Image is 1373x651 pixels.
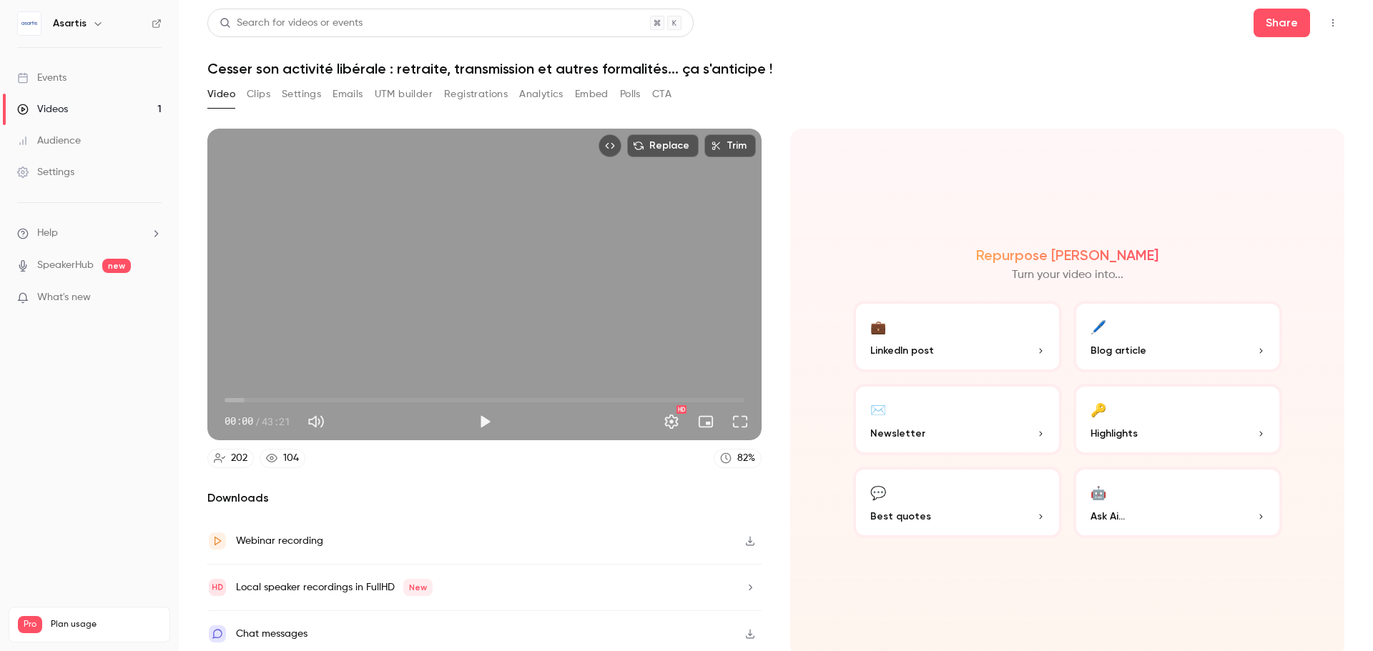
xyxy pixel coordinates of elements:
[225,414,290,429] div: 00:00
[519,83,564,106] button: Analytics
[231,451,247,466] div: 202
[737,451,755,466] div: 82 %
[102,259,131,273] span: new
[236,532,323,550] div: Webinar recording
[207,60,1344,77] h1: Cesser son activité libérale : retraite, transmission et autres formalités... ça s'anticipe !
[17,165,74,179] div: Settings
[870,509,931,524] span: Best quotes
[37,226,58,241] span: Help
[627,134,699,157] button: Replace
[260,449,305,468] a: 104
[220,16,363,31] div: Search for videos or events
[247,83,270,106] button: Clips
[870,426,925,441] span: Newsletter
[333,83,363,106] button: Emails
[704,134,756,157] button: Trim
[53,16,87,31] h6: Asartis
[1073,467,1282,538] button: 🤖Ask Ai...
[620,83,641,106] button: Polls
[18,12,41,35] img: Asartis
[692,407,720,436] button: Turn on miniplayer
[1073,384,1282,455] button: 🔑Highlights
[599,134,621,157] button: Embed video
[17,102,68,116] div: Videos
[1091,481,1106,503] div: 🤖
[51,619,161,630] span: Plan usage
[575,83,609,106] button: Embed
[37,290,91,305] span: What's new
[262,414,290,429] span: 43:21
[17,226,162,241] li: help-dropdown-opener
[444,83,508,106] button: Registrations
[18,616,42,633] span: Pro
[471,407,499,436] button: Play
[236,625,307,642] div: Chat messages
[714,449,762,468] a: 82%
[1254,9,1310,37] button: Share
[1091,343,1146,358] span: Blog article
[225,414,253,429] span: 00:00
[17,71,67,85] div: Events
[207,449,254,468] a: 202
[17,134,81,148] div: Audience
[870,398,886,420] div: ✉️
[1322,11,1344,34] button: Top Bar Actions
[853,467,1062,538] button: 💬Best quotes
[1091,509,1125,524] span: Ask Ai...
[1012,267,1123,284] p: Turn your video into...
[403,579,433,596] span: New
[853,384,1062,455] button: ✉️Newsletter
[1091,398,1106,420] div: 🔑
[652,83,671,106] button: CTA
[1091,426,1138,441] span: Highlights
[302,407,330,436] button: Mute
[870,315,886,337] div: 💼
[726,407,754,436] button: Full screen
[282,83,321,106] button: Settings
[236,579,433,596] div: Local speaker recordings in FullHD
[1091,315,1106,337] div: 🖊️
[207,490,762,507] h2: Downloads
[375,83,433,106] button: UTM builder
[870,343,934,358] span: LinkedIn post
[207,83,235,106] button: Video
[870,481,886,503] div: 💬
[853,301,1062,372] button: 💼LinkedIn post
[1073,301,1282,372] button: 🖊️Blog article
[283,451,299,466] div: 104
[37,258,94,273] a: SpeakerHub
[657,407,686,436] button: Settings
[976,247,1158,264] h2: Repurpose [PERSON_NAME]
[144,292,162,304] iframe: Noticeable Trigger
[255,414,260,429] span: /
[676,405,686,414] div: HD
